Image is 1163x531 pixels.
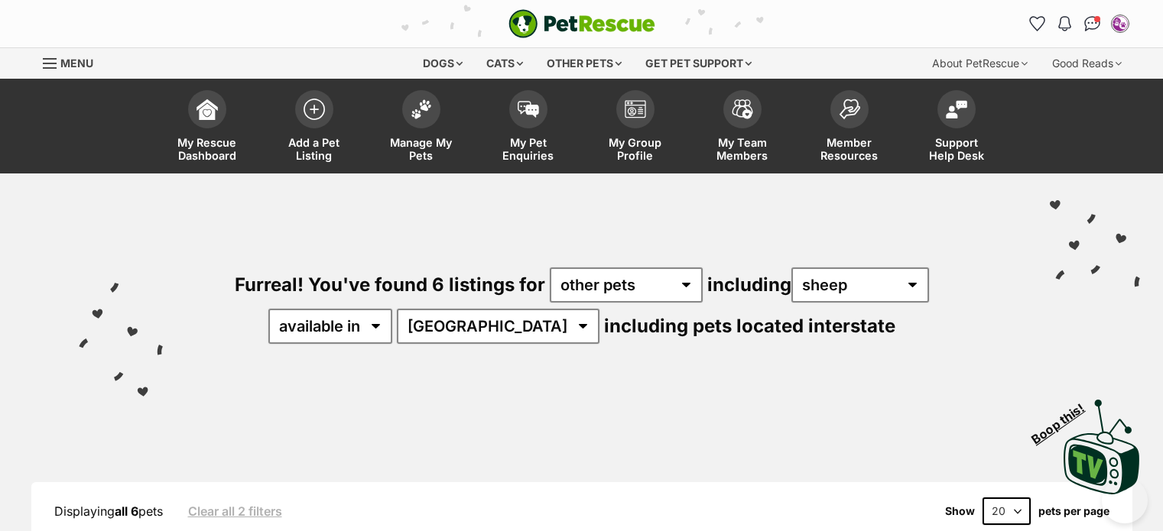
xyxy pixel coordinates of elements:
div: Good Reads [1041,48,1132,79]
div: Other pets [536,48,632,79]
a: My Team Members [689,83,796,173]
img: Northern Rivers Animal Services Inc profile pic [1113,16,1128,31]
button: My account [1108,11,1132,36]
img: notifications-46538b983faf8c2785f20acdc204bb7945ddae34d4c08c2a6579f10ce5e182be.svg [1058,16,1070,31]
a: Favourites [1025,11,1050,36]
span: Manage My Pets [387,136,456,162]
span: Add a Pet Listing [280,136,349,162]
span: My Team Members [708,136,777,162]
iframe: Help Scout Beacon - Open [1102,478,1148,523]
a: Member Resources [796,83,903,173]
img: chat-41dd97257d64d25036548639549fe6c8038ab92f7586957e7f3b1b290dea8141.svg [1084,16,1100,31]
a: Conversations [1080,11,1105,36]
a: Add a Pet Listing [261,83,368,173]
img: add-pet-listing-icon-0afa8454b4691262ce3f59096e99ab1cd57d4a30225e0717b998d2c9b9846f56.svg [304,99,325,120]
span: Displaying pets [54,503,163,519]
div: Get pet support [635,48,762,79]
img: pet-enquiries-icon-7e3ad2cf08bfb03b45e93fb7055b45f3efa6380592205ae92323e6603595dc1f.svg [518,101,539,118]
span: Support Help Desk [922,136,991,162]
img: PetRescue TV logo [1064,400,1140,494]
span: My Rescue Dashboard [173,136,242,162]
ul: Account quick links [1025,11,1132,36]
img: group-profile-icon-3fa3cf56718a62981997c0bc7e787c4b2cf8bcc04b72c1350f741eb67cf2f40e.svg [625,100,646,118]
span: Member Resources [815,136,884,162]
img: help-desk-icon-fdf02630f3aa405de69fd3d07c3f3aa587a6932b1a1747fa1d2bba05be0121f9.svg [946,100,967,118]
img: member-resources-icon-8e73f808a243e03378d46382f2149f9095a855e16c252ad45f914b54edf8863c.svg [839,99,860,119]
a: Clear all 2 filters [188,504,282,518]
strong: all 6 [115,503,138,519]
img: team-members-icon-5396bd8760b3fe7c0b43da4ab00e1e3bb1a5d9ba89233759b79545d2d3fc5d0d.svg [732,99,753,119]
span: including [707,274,929,296]
a: Manage My Pets [368,83,475,173]
span: Furreal! You've found 6 listings for [235,274,545,296]
span: My Group Profile [601,136,670,162]
span: Menu [60,57,93,70]
button: Notifications [1053,11,1077,36]
label: pets per page [1038,505,1109,517]
a: My Pet Enquiries [475,83,582,173]
img: dashboard-icon-eb2f2d2d3e046f16d808141f083e7271f6b2e854fb5c12c21221c1fb7104beca.svg [197,99,218,120]
a: My Rescue Dashboard [154,83,261,173]
a: Menu [43,48,104,76]
a: Support Help Desk [903,83,1010,173]
span: including pets located interstate [604,315,895,337]
a: My Group Profile [582,83,689,173]
span: Show [945,505,975,517]
div: Dogs [412,48,473,79]
span: Boop this! [1029,391,1100,446]
a: Boop this! [1064,386,1140,497]
img: manage-my-pets-icon-02211641906a0b7f246fdf0571729dbe1e7629f14944591b6c1af311fb30b64b.svg [411,99,432,119]
img: logo-e224e6f780fb5917bec1dbf3a21bbac754714ae5b6737aabdf751b685950b380.svg [508,9,655,38]
div: About PetRescue [921,48,1038,79]
a: PetRescue [508,9,655,38]
div: Cats [476,48,534,79]
span: My Pet Enquiries [494,136,563,162]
